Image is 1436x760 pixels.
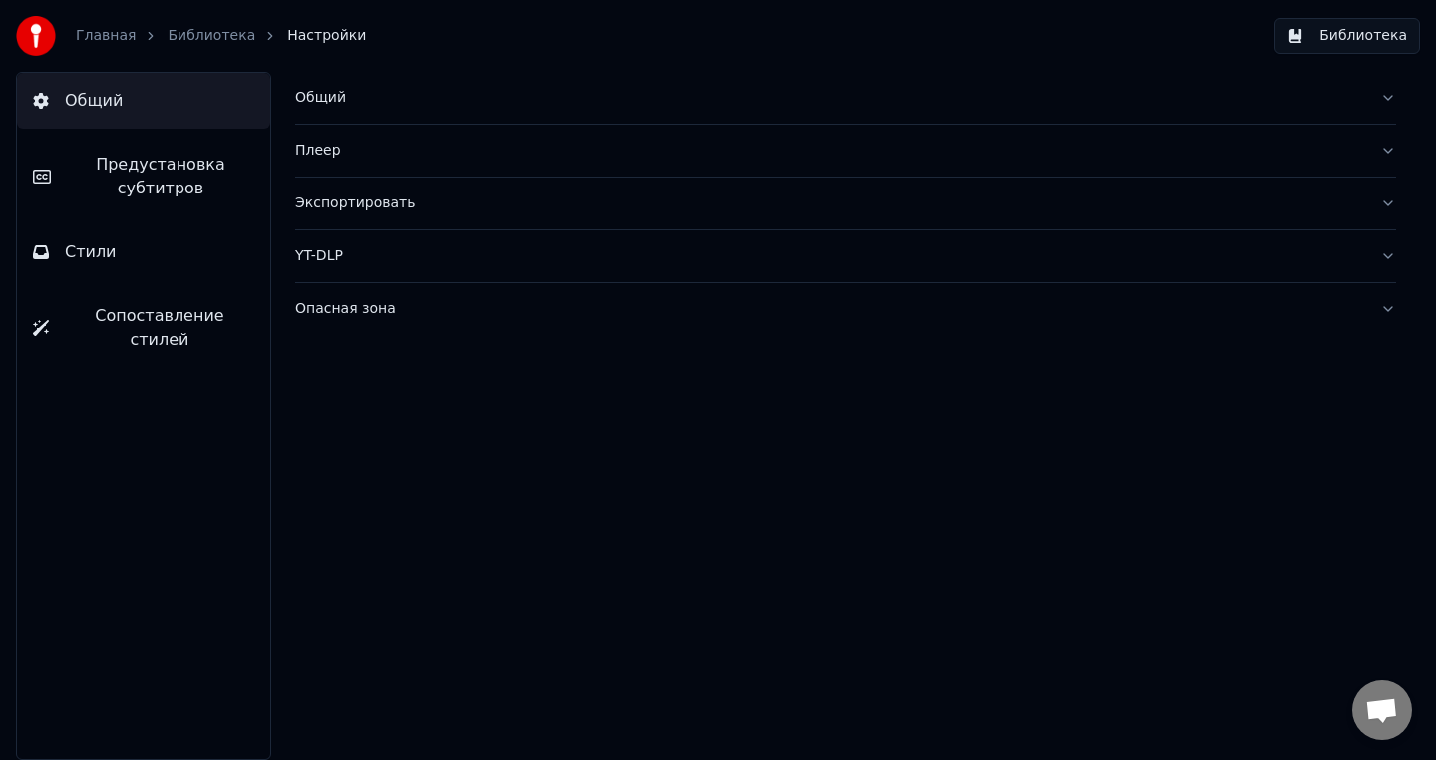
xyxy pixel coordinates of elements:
[295,72,1396,124] button: Общий
[287,26,366,46] span: Настройки
[17,73,270,129] button: Общий
[295,246,1364,266] div: YT-DLP
[295,193,1364,213] div: Экспортировать
[295,299,1364,319] div: Опасная зона
[65,304,254,352] span: Сопоставление стилей
[17,137,270,216] button: Предустановка субтитров
[295,88,1364,108] div: Общий
[168,26,255,46] a: Библиотека
[65,240,117,264] span: Стили
[16,16,56,56] img: youka
[1352,680,1412,740] a: Открытый чат
[17,288,270,368] button: Сопоставление стилей
[76,26,136,46] a: Главная
[295,141,1364,161] div: Плеер
[295,178,1396,229] button: Экспортировать
[67,153,254,200] span: Предустановка субтитров
[17,224,270,280] button: Стили
[76,26,366,46] nav: breadcrumb
[295,283,1396,335] button: Опасная зона
[295,125,1396,177] button: Плеер
[295,230,1396,282] button: YT-DLP
[65,89,123,113] span: Общий
[1274,18,1420,54] button: Библиотека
